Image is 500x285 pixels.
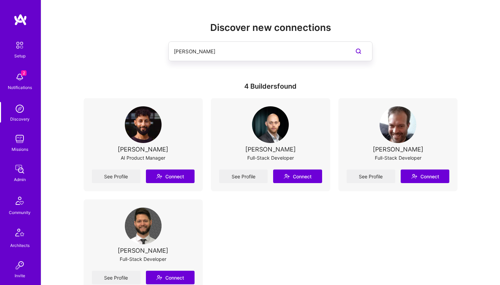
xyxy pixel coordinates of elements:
[120,255,166,263] div: Full-Stack Developer
[9,209,31,216] div: Community
[247,154,294,161] div: Full-Stack Developer
[14,176,26,183] div: Admin
[13,38,27,52] img: setup
[156,173,162,179] i: icon Connect
[219,170,268,183] a: See Profile
[375,154,421,161] div: Full-Stack Developer
[121,154,165,161] div: AI Product Manager
[92,271,140,284] a: See Profile
[15,272,25,279] div: Invite
[401,170,449,183] button: Connect
[13,132,27,146] img: teamwork
[84,22,458,33] h2: Discover new connections
[252,106,289,143] img: User Avatar
[125,208,162,244] img: User Avatar
[14,52,26,59] div: Setup
[380,106,416,143] img: User Avatar
[174,43,340,60] input: Search builders by name
[8,84,32,91] div: Notifications
[14,14,27,26] img: logo
[245,146,296,153] div: [PERSON_NAME]
[10,242,30,249] div: Architects
[84,83,458,90] div: 4 Builders found
[118,146,168,153] div: [PERSON_NAME]
[354,47,363,55] i: icon SearchPurple
[13,259,27,272] img: Invite
[273,170,322,183] button: Connect
[284,173,290,179] i: icon Connect
[373,146,423,153] div: [PERSON_NAME]
[13,102,27,115] img: discovery
[146,170,195,183] button: Connect
[10,115,30,123] div: Discovery
[125,106,162,143] img: User Avatar
[12,146,28,153] div: Missions
[21,70,27,76] span: 2
[12,226,28,242] img: Architects
[13,70,27,84] img: bell
[156,274,162,281] i: icon Connect
[13,162,27,176] img: admin teamwork
[347,170,395,183] a: See Profile
[12,193,28,209] img: Community
[118,247,168,254] div: [PERSON_NAME]
[146,271,195,284] button: Connect
[92,170,140,183] a: See Profile
[411,173,417,179] i: icon Connect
